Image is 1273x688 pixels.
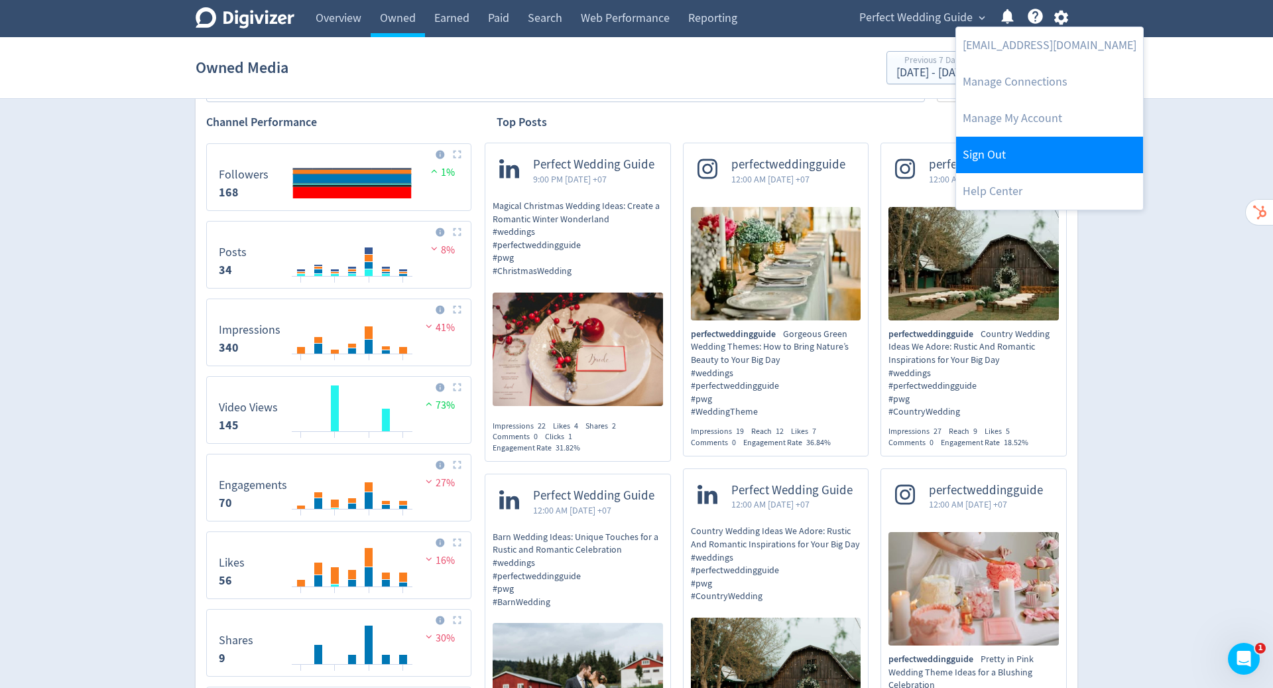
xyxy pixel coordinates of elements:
iframe: Intercom live chat [1228,643,1260,675]
a: [EMAIL_ADDRESS][DOMAIN_NAME] [956,27,1143,64]
a: Manage My Account [956,100,1143,137]
a: Manage Connections [956,64,1143,100]
span: 1 [1255,643,1266,654]
a: Help Center [956,173,1143,210]
a: Log out [956,137,1143,173]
